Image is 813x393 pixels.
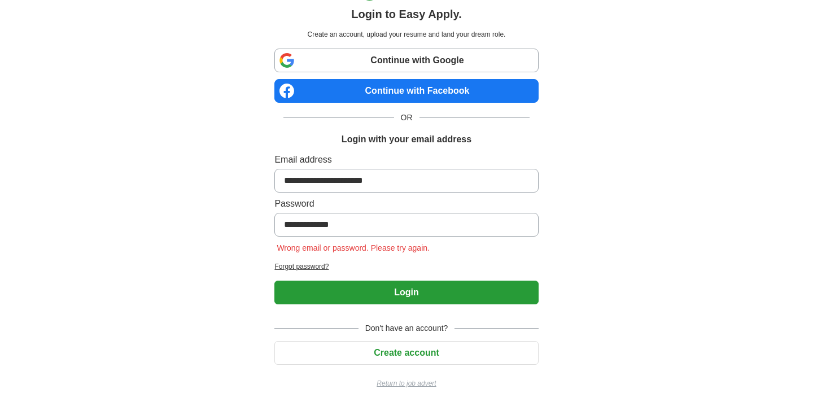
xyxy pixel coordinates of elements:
a: Forgot password? [274,261,538,272]
span: Wrong email or password. Please try again. [274,243,432,252]
a: Return to job advert [274,378,538,388]
a: Continue with Facebook [274,79,538,103]
button: Create account [274,341,538,365]
a: Create account [274,348,538,357]
span: OR [394,112,419,124]
h1: Login with your email address [342,133,471,146]
p: Create an account, upload your resume and land your dream role. [277,29,536,40]
a: Continue with Google [274,49,538,72]
button: Login [274,281,538,304]
span: Don't have an account? [359,322,455,334]
label: Password [274,197,538,211]
h1: Login to Easy Apply. [351,6,462,23]
label: Email address [274,153,538,167]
